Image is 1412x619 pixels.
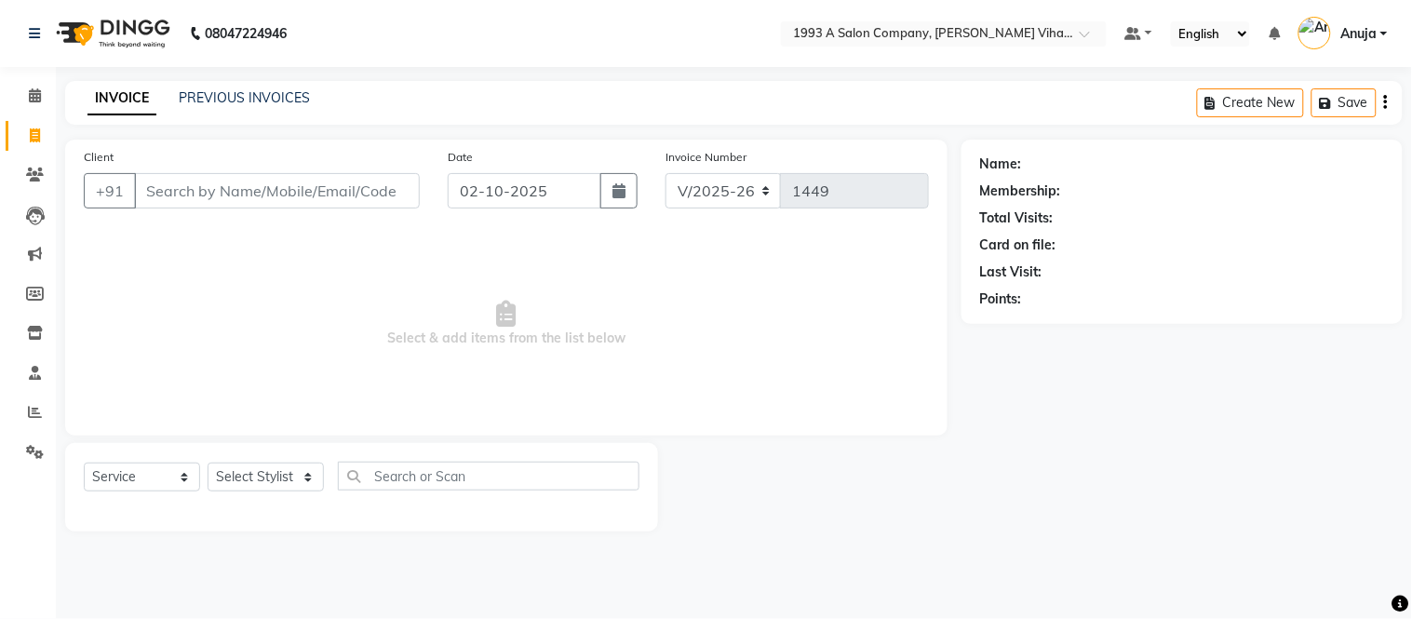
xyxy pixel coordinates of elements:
button: Create New [1197,88,1304,117]
label: Date [448,149,473,166]
b: 08047224946 [205,7,287,60]
div: Total Visits: [980,209,1054,228]
label: Invoice Number [666,149,746,166]
img: logo [47,7,175,60]
span: Select & add items from the list below [84,231,929,417]
a: INVOICE [87,82,156,115]
div: Points: [980,289,1022,309]
button: Save [1311,88,1377,117]
a: PREVIOUS INVOICES [179,89,310,106]
label: Client [84,149,114,166]
input: Search by Name/Mobile/Email/Code [134,173,420,209]
div: Membership: [980,182,1061,201]
div: Last Visit: [980,262,1042,282]
button: +91 [84,173,136,209]
span: Anuja [1340,24,1377,44]
div: Card on file: [980,235,1056,255]
img: Anuja [1298,17,1331,49]
div: Name: [980,155,1022,174]
input: Search or Scan [338,462,639,491]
